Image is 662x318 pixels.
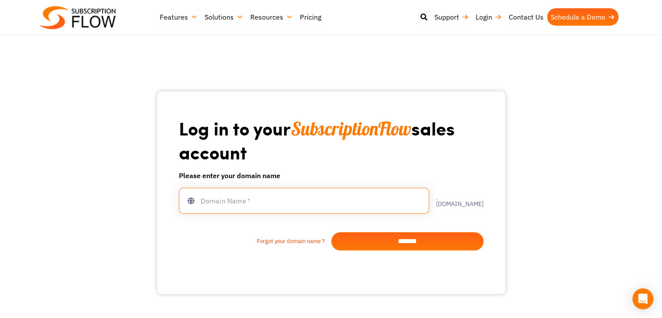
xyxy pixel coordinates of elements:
[505,8,547,26] a: Contact Us
[296,8,325,26] a: Pricing
[429,195,484,207] label: .[DOMAIN_NAME]
[179,237,331,246] a: Forgot your domain name ?
[179,117,484,163] h1: Log in to your sales account
[247,8,296,26] a: Resources
[431,8,472,26] a: Support
[291,117,411,140] span: SubscriptionFlow
[179,170,484,181] h6: Please enter your domain name
[632,288,653,309] div: Open Intercom Messenger
[547,8,618,26] a: Schedule a Demo
[201,8,247,26] a: Solutions
[156,8,201,26] a: Features
[472,8,505,26] a: Login
[40,6,116,29] img: Subscriptionflow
